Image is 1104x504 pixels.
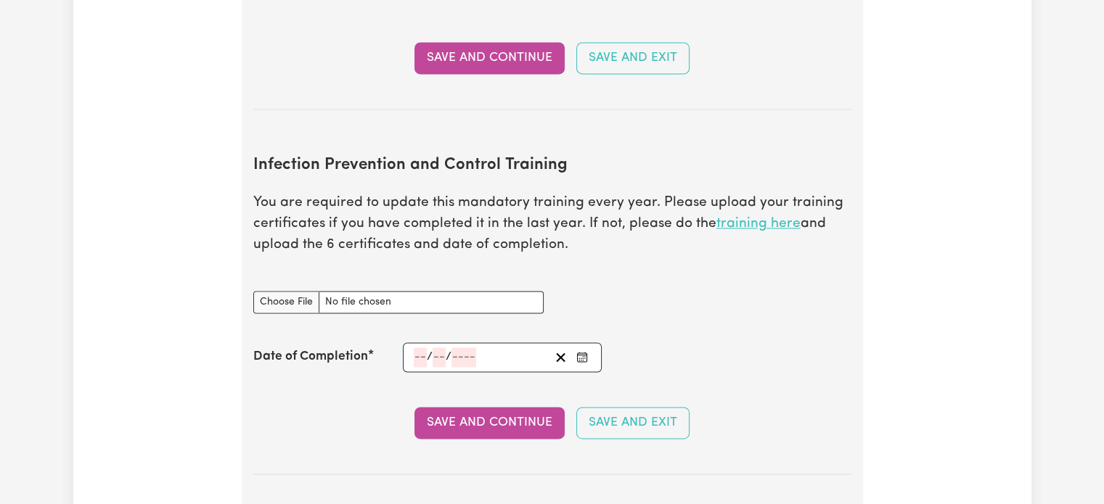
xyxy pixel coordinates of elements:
[433,347,446,367] input: --
[414,347,427,367] input: --
[427,350,433,363] span: /
[451,347,476,367] input: ----
[446,350,451,363] span: /
[572,347,592,367] button: Enter the Date of Completion of your Infection Prevention and Control Training
[576,407,690,439] button: Save and Exit
[576,42,690,74] button: Save and Exit
[253,347,368,366] label: Date of Completion
[253,156,851,175] h2: Infection Prevention and Control Training
[414,42,565,74] button: Save and Continue
[716,217,801,231] a: training here
[253,193,851,255] p: You are required to update this mandatory training every year. Please upload your training certif...
[414,407,565,439] button: Save and Continue
[549,347,572,367] button: Clear date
